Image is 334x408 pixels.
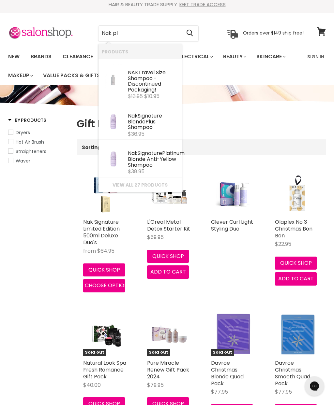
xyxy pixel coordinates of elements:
a: Sign In [303,53,328,67]
span: $79.95 [147,385,164,392]
div: Signature atinum Blonde Anti-Yellow Shampoo [128,154,178,172]
a: Clever Curl Light Styling Duo [211,222,253,236]
span: $10.95 [144,96,159,104]
span: Sold out [211,352,234,360]
p: Orders over $149 ship free! [243,34,304,39]
span: Sold out [147,352,170,360]
span: $64.95 [97,251,114,258]
b: Nak [128,116,138,123]
a: Pure Miracle Renew Gift Pack 2024Sold out [147,316,191,360]
a: L'Oreal Metal Detox Starter Kit [147,222,190,236]
button: Quick shop [83,267,125,280]
h3: By Products [8,120,46,127]
b: Pl [162,153,167,161]
span: Choose options [85,285,131,293]
span: Add to cart [278,278,314,286]
li: Products: NAK Travel Size Shampoo - Discontinued Packaging! [99,63,182,106]
button: Quick shop [147,253,189,266]
button: Add to cart [275,276,317,289]
span: Dryers [16,133,30,139]
a: Clearance [58,53,98,67]
span: $38.95 [128,171,144,179]
a: Dryers [8,133,68,140]
label: Sorting [82,148,101,154]
span: Add to cart [150,272,186,279]
button: Add to cart [147,269,189,282]
span: Hot Air Brush [16,142,44,149]
a: Skincare [251,53,289,67]
img: Natural Look Spa Fresh Romance Gift Pack [88,316,123,360]
a: Pure Miracle Renew Gift Pack 2024 [147,363,189,384]
a: New [3,53,24,67]
span: Straighteners [16,152,46,158]
div: Signature Blonde us Shampoo [128,117,178,135]
span: Sold out [83,352,106,360]
input: Search [99,29,181,44]
span: $59.95 [147,237,164,245]
a: Electrical [174,53,217,67]
img: Nak Signature Limited Edition 500ml Deluxe Duo's [91,175,119,219]
img: Pure Miracle Renew Gift Pack 2024 [147,316,191,360]
span: $36.95 [128,134,144,141]
a: Nak Signature Limited Edition 500ml Deluxe Duo's [83,175,128,219]
span: $22.95 [275,244,291,251]
b: Nak [128,153,138,161]
img: Davroe Christmas Blonde Quad Pack [214,316,252,360]
iframe: Gorgias live chat messenger [301,377,327,401]
span: $40.00 [83,385,101,392]
span: from [83,251,96,258]
img: Clever Curl Light Styling Duo [211,175,255,219]
button: Quick shop [275,260,317,273]
a: GET TRADE ACCESS [180,5,226,11]
a: Davroe Christmas Blonde Quad Pack [211,363,244,391]
a: Value Packs & Gifts [38,72,105,86]
button: Choose options [83,283,125,296]
span: $77.95 [211,392,228,399]
span: $77.95 [275,392,292,399]
img: travel_shampoo_200x.jpg [104,66,122,93]
img: Davroe Christmas Smooth Quad Pack [278,316,317,360]
button: Search [181,29,198,44]
a: Hot Air Brush [8,142,68,149]
img: Olaplex No 3 Christmas Bon Bon [275,175,319,219]
a: Nak Signature Limited Edition 500ml Deluxe Duo's [83,222,120,250]
a: Olaplex No 3 Christmas Bon Bon [275,222,312,243]
a: Brands [26,53,56,67]
s: $13.95 [128,96,143,104]
b: NAK [128,72,138,80]
li: Products: Nak Signature Blonde Plus Shampoo [99,106,182,143]
a: Davroe Christmas Smooth Quad Pack [275,363,310,391]
img: NAKSignature_Platinum_Anti_Yellow_Shampoo_350mL.webp [102,147,124,174]
a: Natural Look Spa Fresh Romance Gift Pack [83,363,126,384]
a: Davroe Christmas Smooth Quad Pack [275,316,319,360]
a: Makeup [3,72,37,86]
li: View All [99,181,182,196]
div: Travel Size Shampoo - Discontinued Packaging! [128,73,178,97]
a: Natural Look Spa Fresh Romance Gift PackSold out [83,316,128,360]
img: L'Oreal Metal Detox Starter Kit [147,175,191,219]
a: Waver [8,161,68,168]
b: Pl [145,121,150,129]
a: Straighteners [8,151,68,159]
span: Waver [16,161,30,168]
li: Products: Nak Signature Platinum Blonde Anti-Yellow Shampoo [99,143,182,181]
ul: Main menu [3,51,303,89]
h1: Gift Packs [77,120,326,134]
a: Beauty [218,53,250,67]
form: Product [98,29,199,45]
li: Products [99,48,182,63]
img: NAKSignature_Blonde_Plus_Shampoo_350mL.webp [102,109,124,136]
a: Davroe Christmas Blonde Quad PackSold out [211,316,255,360]
a: View all 27 products [102,186,178,191]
